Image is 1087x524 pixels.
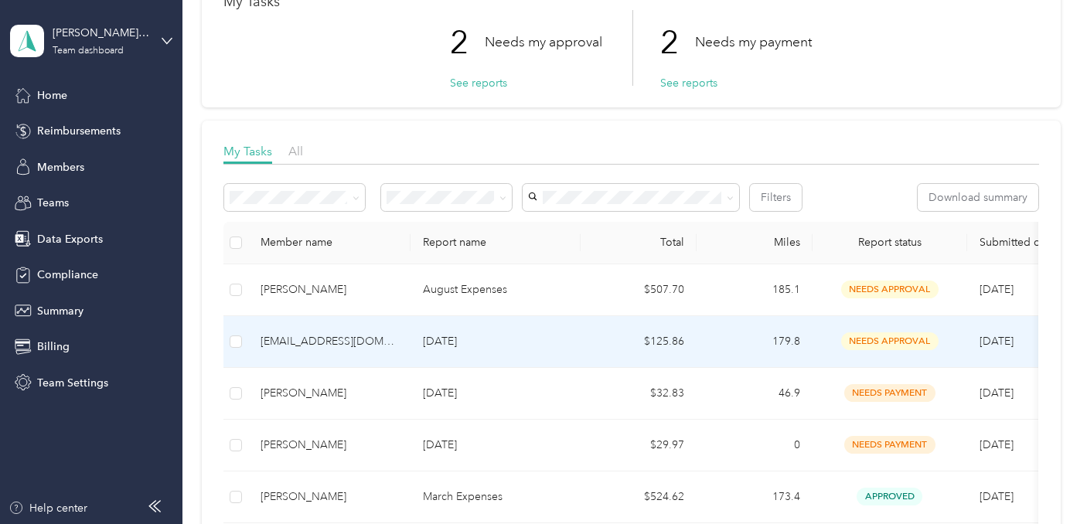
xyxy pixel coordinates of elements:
p: [DATE] [423,437,568,454]
span: My Tasks [223,144,272,158]
div: [PERSON_NAME] [261,437,398,454]
button: Download summary [918,184,1038,211]
span: [DATE] [980,490,1014,503]
div: [PERSON_NAME] [261,281,398,298]
div: Miles [709,236,800,249]
span: Members [37,159,84,175]
th: Submitted on [967,222,1083,264]
span: needs approval [841,332,939,350]
button: See reports [450,75,507,91]
p: August Expenses [423,281,568,298]
span: Billing [37,339,70,355]
span: Teams [37,195,69,211]
p: [DATE] [423,385,568,402]
div: [EMAIL_ADDRESS][DOMAIN_NAME] [261,333,398,350]
td: 185.1 [697,264,813,316]
button: Help center [9,500,87,516]
div: [PERSON_NAME] [261,488,398,505]
span: Report status [825,236,955,249]
span: Reimbursements [37,123,121,139]
div: [PERSON_NAME]'s Champions for Kids (NC4K) [53,25,149,41]
span: needs approval [841,281,939,298]
td: 0 [697,420,813,471]
span: Team Settings [37,375,108,391]
span: Compliance [37,267,98,283]
td: $29.97 [581,420,697,471]
p: [DATE] [423,333,568,350]
td: 173.4 [697,471,813,523]
p: 2 [660,10,695,75]
span: needs payment [844,436,935,454]
th: Report name [411,222,581,264]
td: $125.86 [581,316,697,368]
p: March Expenses [423,488,568,505]
span: [DATE] [980,438,1014,451]
p: 2 [450,10,485,75]
span: [DATE] [980,386,1014,400]
div: Member name [261,236,398,249]
td: $507.70 [581,264,697,316]
span: needs payment [844,384,935,402]
span: Data Exports [37,231,103,247]
span: [DATE] [980,283,1014,296]
p: Needs my payment [695,32,812,52]
span: approved [857,488,922,505]
span: All [288,144,303,158]
td: $32.83 [581,368,697,420]
div: [PERSON_NAME] [261,385,398,402]
iframe: Everlance-gr Chat Button Frame [1000,437,1087,524]
div: Team dashboard [53,46,124,56]
button: See reports [660,75,717,91]
span: Home [37,87,67,104]
span: Summary [37,303,83,319]
td: 179.8 [697,316,813,368]
span: [DATE] [980,335,1014,348]
td: 46.9 [697,368,813,420]
td: $524.62 [581,471,697,523]
th: Member name [248,222,411,264]
p: Needs my approval [485,32,602,52]
button: Filters [750,184,802,211]
div: Total [593,236,684,249]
